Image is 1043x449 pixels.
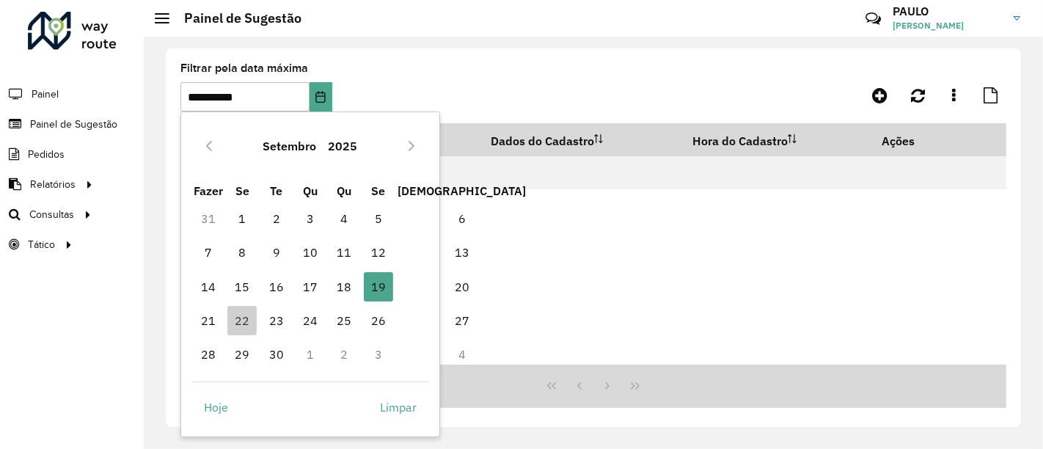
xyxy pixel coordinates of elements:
[180,62,308,74] font: Filtrar pela data máxima
[322,128,363,164] button: Escolha o ano
[362,236,395,269] td: 12
[400,134,423,158] button: Próximo mês
[371,245,386,260] font: 12
[201,313,216,328] font: 21
[337,183,351,198] font: Qu
[362,304,395,337] td: 26
[201,347,216,362] font: 28
[180,112,440,437] div: Escolha a data
[191,393,241,422] button: Hoje
[259,337,293,371] td: 30
[225,337,259,371] td: 29
[303,183,318,198] font: Qu
[205,245,212,260] font: 7
[191,202,225,236] td: 31
[337,280,351,294] font: 18
[238,245,246,260] font: 8
[327,202,361,236] td: 4
[235,280,249,294] font: 15
[270,183,282,198] font: Te
[327,304,361,337] td: 25
[293,269,327,303] td: 17
[362,269,395,303] td: 19
[395,202,528,236] td: 6
[30,179,76,190] font: Relatórios
[375,211,382,226] font: 5
[235,183,249,198] font: Se
[225,269,259,303] td: 15
[692,134,788,148] font: Hora do Cadastro
[235,347,249,362] font: 29
[259,304,293,337] td: 23
[259,269,293,303] td: 16
[191,269,225,303] td: 14
[371,313,386,328] font: 26
[197,134,221,158] button: Mês anterior
[263,139,316,153] font: Setembro
[337,245,351,260] font: 11
[337,313,351,328] font: 25
[458,211,466,226] font: 6
[28,149,65,160] font: Pedidos
[201,280,216,294] font: 14
[303,280,318,294] font: 17
[235,313,249,328] font: 22
[225,202,259,236] td: 1
[395,236,528,269] td: 13
[259,202,293,236] td: 2
[395,304,528,337] td: 27
[191,236,225,269] td: 7
[269,313,284,328] font: 23
[367,393,429,422] button: Limpar
[455,313,469,328] font: 27
[269,280,284,294] font: 16
[455,280,469,294] font: 20
[307,211,314,226] font: 3
[380,400,417,415] font: Limpar
[29,209,74,220] font: Consultas
[893,20,964,31] font: [PERSON_NAME]
[328,139,357,153] font: 2025
[225,236,259,269] td: 8
[310,82,332,112] button: Escolha a data
[293,202,327,236] td: 3
[303,313,318,328] font: 24
[303,245,318,260] font: 10
[455,245,469,260] font: 13
[293,236,327,269] td: 10
[293,304,327,337] td: 24
[327,269,361,303] td: 18
[327,337,361,371] td: 2
[191,304,225,337] td: 21
[293,337,327,371] td: 1
[491,134,594,148] font: Dados do Cadastro
[204,400,228,415] font: Hoje
[273,245,280,260] font: 9
[259,236,293,269] td: 9
[184,10,301,26] font: Painel de Sugestão
[395,269,528,303] td: 20
[32,89,59,100] font: Painel
[194,183,223,198] font: Fazer
[273,211,280,226] font: 2
[340,211,348,226] font: 4
[257,128,322,164] button: Escolha o mês
[362,202,395,236] td: 5
[191,337,225,371] td: 28
[327,236,361,269] td: 11
[238,211,246,226] font: 1
[395,337,528,371] td: 4
[28,239,55,250] font: Tático
[857,3,889,34] a: Contato Rápido
[269,347,284,362] font: 30
[371,183,385,198] font: Se
[362,337,395,371] td: 3
[30,119,117,130] font: Painel de Sugestão
[882,134,915,148] font: Ações
[893,4,929,18] font: PAULO
[371,280,386,294] font: 19
[398,183,526,198] font: [DEMOGRAPHIC_DATA]
[225,304,259,337] td: 22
